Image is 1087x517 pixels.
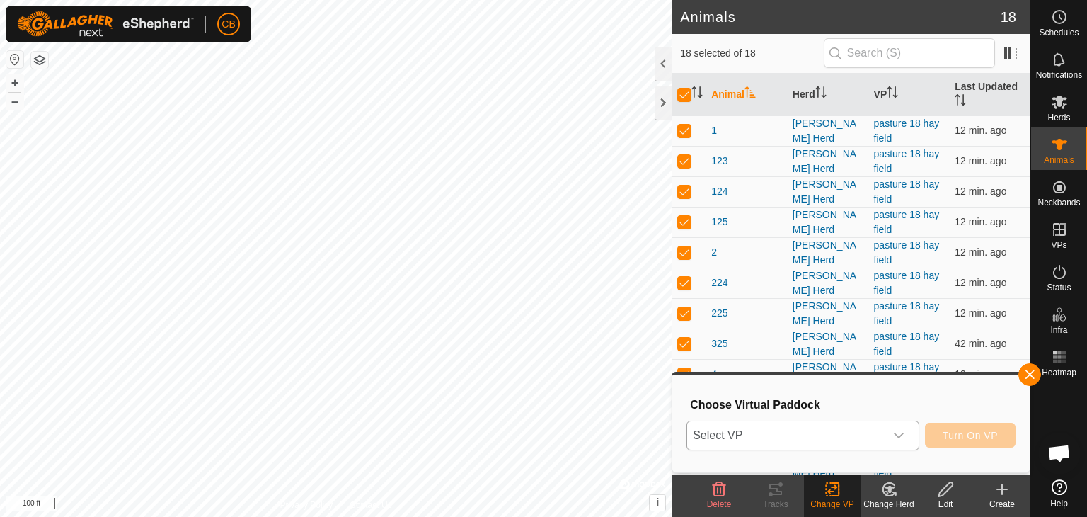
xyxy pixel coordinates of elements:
[687,421,885,450] span: Select VP
[711,306,727,321] span: 225
[1039,28,1079,37] span: Schedules
[949,74,1030,116] th: Last Updated
[955,96,966,108] p-sorticon: Activate to sort
[6,74,23,91] button: +
[885,421,913,450] div: dropdown trigger
[874,361,940,387] a: pasture 18 hay field
[6,51,23,68] button: Reset Map
[955,277,1006,288] span: Sep 14, 2025, 6:00 PM
[17,11,194,37] img: Gallagher Logo
[222,17,235,32] span: CB
[943,430,998,441] span: Turn On VP
[711,367,717,382] span: 4
[6,93,23,110] button: –
[1051,241,1066,249] span: VPs
[793,208,863,237] div: [PERSON_NAME] Herd
[925,423,1016,448] button: Turn On VP
[680,46,823,61] span: 18 selected of 18
[793,299,863,329] div: [PERSON_NAME] Herd
[680,8,1001,25] h2: Animals
[955,338,1006,349] span: Sep 14, 2025, 5:30 PM
[1050,499,1068,508] span: Help
[1047,283,1071,292] span: Status
[874,239,940,266] a: pasture 18 hay field
[711,184,727,199] span: 124
[874,148,940,174] a: pasture 18 hay field
[824,38,995,68] input: Search (S)
[955,155,1006,166] span: Sep 14, 2025, 6:00 PM
[868,74,950,116] th: VP
[793,329,863,359] div: [PERSON_NAME] Herd
[1050,326,1067,334] span: Infra
[874,118,940,144] a: pasture 18 hay field
[1037,198,1080,207] span: Neckbands
[874,209,940,235] a: pasture 18 hay field
[747,498,804,511] div: Tracks
[1036,71,1082,79] span: Notifications
[793,360,863,390] div: [PERSON_NAME] Herd
[691,89,703,100] p-sorticon: Activate to sort
[1042,368,1076,377] span: Heatmap
[744,89,756,100] p-sorticon: Activate to sort
[793,238,863,268] div: [PERSON_NAME] Herd
[656,496,659,509] span: i
[707,499,732,509] span: Delete
[711,336,727,351] span: 325
[917,498,974,511] div: Edit
[955,125,1006,136] span: Sep 14, 2025, 6:00 PM
[874,270,940,296] a: pasture 18 hay field
[711,215,727,229] span: 125
[711,275,727,290] span: 224
[1031,474,1087,513] a: Help
[793,268,863,298] div: [PERSON_NAME] Herd
[887,89,898,100] p-sorticon: Activate to sort
[955,307,1006,319] span: Sep 14, 2025, 6:00 PM
[787,74,868,116] th: Herd
[793,177,863,207] div: [PERSON_NAME] Herd
[974,498,1030,511] div: Create
[1044,156,1074,164] span: Animals
[874,331,940,357] a: pasture 18 hay field
[874,178,940,205] a: pasture 18 hay field
[793,147,863,176] div: [PERSON_NAME] Herd
[1038,432,1081,475] div: Open chat
[31,52,48,69] button: Map Layers
[874,300,940,326] a: pasture 18 hay field
[955,246,1006,258] span: Sep 14, 2025, 6:00 PM
[815,89,827,100] p-sorticon: Activate to sort
[706,74,787,116] th: Animal
[955,186,1006,197] span: Sep 14, 2025, 6:00 PM
[650,495,665,511] button: i
[955,216,1006,227] span: Sep 14, 2025, 6:00 PM
[711,245,717,260] span: 2
[280,499,333,511] a: Privacy Policy
[861,498,917,511] div: Change Herd
[711,154,727,169] span: 123
[955,368,1006,380] span: Sep 14, 2025, 6:00 PM
[1047,113,1070,122] span: Herds
[804,498,861,511] div: Change VP
[1001,6,1016,28] span: 18
[690,398,1016,411] h3: Choose Virtual Paddock
[711,123,717,138] span: 1
[350,499,391,511] a: Contact Us
[793,116,863,146] div: [PERSON_NAME] Herd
